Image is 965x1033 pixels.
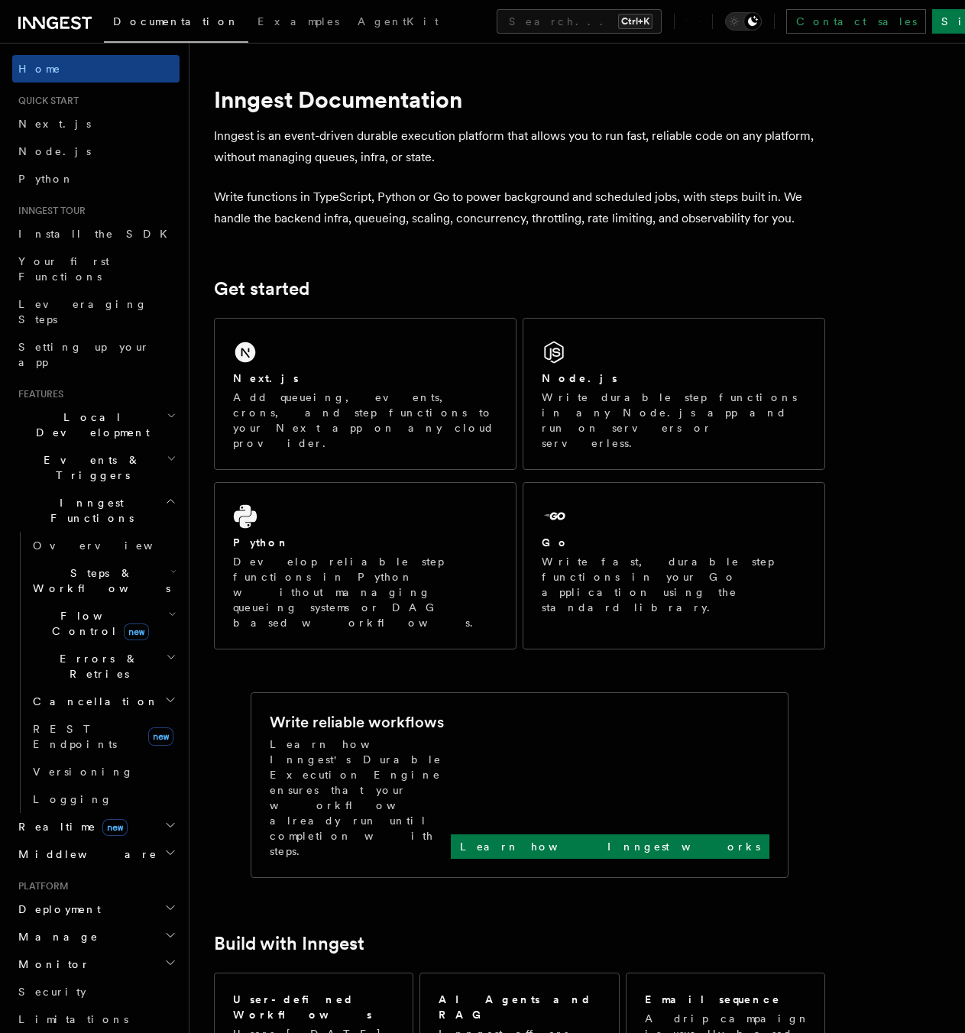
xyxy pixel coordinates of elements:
span: Leveraging Steps [18,298,147,325]
span: Limitations [18,1013,128,1025]
h2: Python [233,535,290,550]
h2: Go [542,535,569,550]
span: Features [12,388,63,400]
a: Learn how Inngest works [451,834,769,859]
a: Contact sales [786,9,926,34]
a: Your first Functions [12,248,180,290]
a: Setting up your app [12,333,180,376]
a: Next.js [12,110,180,138]
a: Limitations [12,1005,180,1033]
p: Write durable step functions in any Node.js app and run on servers or serverless. [542,390,806,451]
button: Steps & Workflows [27,559,180,602]
button: Flow Controlnew [27,602,180,645]
span: Python [18,173,74,185]
a: Next.jsAdd queueing, events, crons, and step functions to your Next app on any cloud provider. [214,318,517,470]
span: Events & Triggers [12,452,167,483]
button: Search...Ctrl+K [497,9,662,34]
span: Install the SDK [18,228,176,240]
span: Steps & Workflows [27,565,170,596]
span: Inngest tour [12,205,86,217]
p: Learn how Inngest's Durable Execution Engine ensures that your workflow already run until complet... [270,737,451,859]
a: Leveraging Steps [12,290,180,333]
span: new [102,819,128,836]
a: Logging [27,785,180,813]
span: AgentKit [358,15,439,28]
span: Versioning [33,766,134,778]
p: Add queueing, events, crons, and step functions to your Next app on any cloud provider. [233,390,497,451]
a: Build with Inngest [214,933,364,954]
span: Logging [33,793,112,805]
button: Middleware [12,840,180,868]
p: Write fast, durable step functions in your Go application using the standard library. [542,554,806,615]
a: Examples [248,5,348,41]
div: Inngest Functions [12,532,180,813]
a: Overview [27,532,180,559]
span: Examples [257,15,339,28]
span: Local Development [12,410,167,440]
span: Quick start [12,95,79,107]
a: Get started [214,278,309,300]
button: Realtimenew [12,813,180,840]
span: new [148,727,173,746]
a: Python [12,165,180,193]
span: Platform [12,880,69,892]
a: Install the SDK [12,220,180,248]
a: AgentKit [348,5,448,41]
span: Inngest Functions [12,495,165,526]
span: Monitor [12,957,90,972]
span: Errors & Retries [27,651,166,682]
p: Learn how Inngest works [460,839,760,854]
button: Monitor [12,950,180,978]
span: Next.js [18,118,91,130]
p: Inngest is an event-driven durable execution platform that allows you to run fast, reliable code ... [214,125,825,168]
span: new [124,623,149,640]
p: Write functions in TypeScript, Python or Go to power background and scheduled jobs, with steps bu... [214,186,825,229]
h2: AI Agents and RAG [439,992,602,1022]
span: Cancellation [27,694,159,709]
h2: User-defined Workflows [233,992,394,1022]
h2: Email sequence [645,992,781,1007]
button: Manage [12,923,180,950]
a: Node.jsWrite durable step functions in any Node.js app and run on servers or serverless. [523,318,825,470]
button: Errors & Retries [27,645,180,688]
p: Develop reliable step functions in Python without managing queueing systems or DAG based workflows. [233,554,497,630]
span: REST Endpoints [33,723,117,750]
button: Deployment [12,895,180,923]
span: Deployment [12,902,101,917]
a: GoWrite fast, durable step functions in your Go application using the standard library. [523,482,825,649]
button: Cancellation [27,688,180,715]
span: Documentation [113,15,239,28]
button: Inngest Functions [12,489,180,532]
span: Node.js [18,145,91,157]
span: Manage [12,929,99,944]
button: Local Development [12,403,180,446]
span: Setting up your app [18,341,150,368]
span: Flow Control [27,608,168,639]
a: Node.js [12,138,180,165]
span: Overview [33,539,190,552]
a: REST Endpointsnew [27,715,180,758]
a: Documentation [104,5,248,43]
button: Toggle dark mode [725,12,762,31]
h2: Node.js [542,371,617,386]
span: Home [18,61,61,76]
span: Realtime [12,819,128,834]
kbd: Ctrl+K [618,14,653,29]
a: Home [12,55,180,83]
a: Security [12,978,180,1005]
h1: Inngest Documentation [214,86,825,113]
span: Middleware [12,847,157,862]
h2: Write reliable workflows [270,711,444,733]
a: PythonDevelop reliable step functions in Python without managing queueing systems or DAG based wo... [214,482,517,649]
span: Security [18,986,86,998]
button: Events & Triggers [12,446,180,489]
span: Your first Functions [18,255,109,283]
h2: Next.js [233,371,299,386]
a: Versioning [27,758,180,785]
